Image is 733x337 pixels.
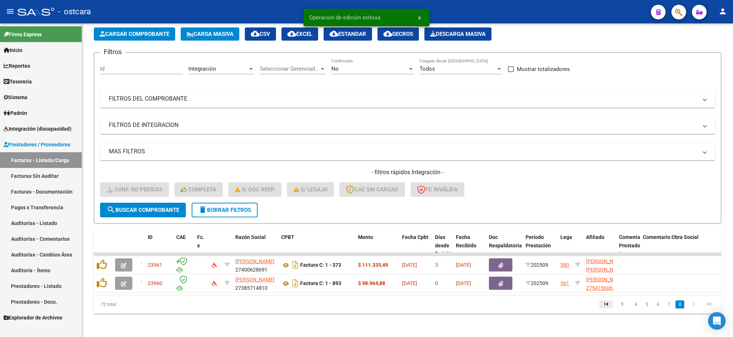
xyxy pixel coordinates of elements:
[664,300,673,308] a: 7
[181,27,239,41] button: Carga Masiva
[652,298,663,311] li: page 6
[453,229,486,278] datatable-header-cell: Fecha Recibido
[346,186,398,193] span: CAE SIN CARGAR
[187,31,233,37] span: Carga Masiva
[557,229,572,278] datatable-header-cell: Legajo
[329,31,366,37] span: Estandar
[173,229,194,278] datatable-header-cell: CAE
[674,298,685,311] li: page 8
[235,257,275,273] div: 27400628691
[435,262,438,268] span: 3
[194,229,209,278] datatable-header-cell: Fc. x
[642,300,651,308] a: 5
[281,234,294,240] span: CPBT
[663,298,674,311] li: page 7
[291,277,300,289] i: Descargar documento
[107,186,162,193] span: Conf. no pedidas
[4,125,71,133] span: Integración (discapacidad)
[4,314,62,322] span: Explorador de Archivos
[420,65,435,72] span: Todos
[583,229,616,278] datatable-header-cell: Afiliado
[383,31,413,37] span: Gecros
[653,300,662,308] a: 6
[100,47,125,57] h3: Filtros
[686,300,700,308] a: go to next page
[232,229,278,278] datatable-header-cell: Razón Social
[526,280,548,286] span: 202509
[517,65,570,74] span: Mostrar totalizadores
[235,276,275,291] div: 27385714810
[424,27,491,41] app-download-masive: Descarga masiva de comprobantes (adjuntos)
[399,229,432,278] datatable-header-cell: Fecha Cpbt
[4,30,42,38] span: Firma Express
[586,234,604,240] span: Afiliado
[560,279,569,288] div: 361
[291,259,300,271] i: Descargar documento
[94,295,218,314] div: 72 total
[4,109,27,117] span: Padrón
[100,90,715,108] mat-expansion-panel-header: FILTROS DEL COMPROBANTE
[339,182,405,197] button: CAE SIN CARGAR
[643,234,699,240] span: Comentario Obra Social
[188,65,216,72] span: Integración
[107,207,179,213] span: Buscar Comprobante
[616,229,640,278] datatable-header-cell: Comentario Prestador / Gerenciador
[560,261,569,269] div: 380
[708,312,726,330] div: Open Intercom Messenger
[489,234,522,248] span: Doc Respaldatoria
[586,258,625,281] span: [PERSON_NAME] [PERSON_NAME] 20572524362
[424,27,491,41] button: Descarga Masiva
[456,280,471,286] span: [DATE]
[287,182,334,197] button: S/ legajo
[287,29,296,38] mat-icon: cloud_download
[631,300,640,308] a: 4
[278,229,355,278] datatable-header-cell: CPBT
[235,186,275,193] span: S/ Doc Resp.
[410,182,464,197] button: FC Inválida
[456,234,476,248] span: Fecha Recibido
[251,29,259,38] mat-icon: cloud_download
[148,234,152,240] span: ID
[4,46,22,54] span: Inicio
[100,203,186,217] button: Buscar Comprobante
[402,234,428,240] span: Fecha Cpbt
[100,168,715,176] h4: - filtros rápidos Integración -
[358,280,385,286] strong: $ 98.964,88
[235,277,275,282] span: [PERSON_NAME]
[641,298,652,311] li: page 5
[145,229,173,278] datatable-header-cell: ID
[615,300,629,308] a: go to previous page
[486,229,523,278] datatable-header-cell: Doc Respaldatoria
[309,14,380,21] span: Operación de edición exitosa
[287,31,312,37] span: EXCEL
[100,182,169,197] button: Conf. no pedidas
[418,14,421,21] span: x
[176,234,186,240] span: CAE
[432,229,453,278] datatable-header-cell: Días desde Emisión
[245,27,276,41] button: CSV
[109,147,697,156] mat-panel-title: MAS FILTROS
[109,121,697,129] mat-panel-title: FILTROS DE INTEGRACION
[181,186,216,193] span: Completa
[94,27,175,41] button: Cargar Comprobante
[435,234,454,257] span: Días desde Emisión
[675,300,684,308] a: 8
[640,229,732,278] datatable-header-cell: Comentario Obra Social
[4,78,32,86] span: Tesorería
[430,31,486,37] span: Descarga Masiva
[192,203,258,217] button: Borrar Filtros
[294,186,327,193] span: S/ legajo
[619,234,648,265] span: Comentario Prestador / Gerenciador
[58,4,91,20] span: - ostcara
[4,93,27,101] span: Sistema
[599,300,613,308] a: go to first page
[402,262,417,268] span: [DATE]
[560,234,577,240] span: Legajo
[235,234,266,240] span: Razón Social
[100,143,715,160] mat-expansion-panel-header: MAS FILTROS
[435,280,438,286] span: 0
[703,300,717,308] a: go to last page
[148,262,162,268] span: 23961
[331,65,339,72] span: No
[456,262,471,268] span: [DATE]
